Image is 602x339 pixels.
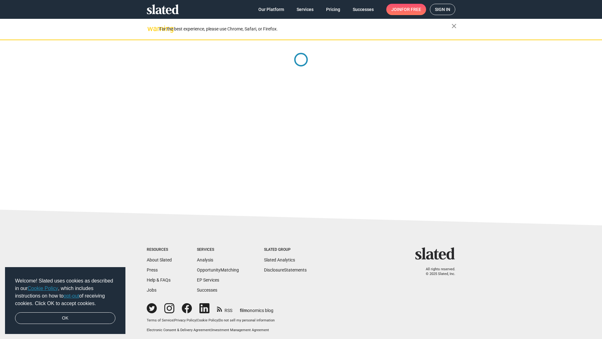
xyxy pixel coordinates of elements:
[5,267,125,334] div: cookieconsent
[321,4,345,15] a: Pricing
[28,286,58,291] a: Cookie Policy
[326,4,340,15] span: Pricing
[219,318,275,323] button: Do not sell my personal information
[174,318,196,322] a: Privacy Policy
[240,308,247,313] span: film
[353,4,374,15] span: Successes
[218,318,219,322] span: |
[159,25,451,33] div: For the best experience, please use Chrome, Safari, or Firefox.
[386,4,426,15] a: Joinfor free
[197,318,218,322] a: Cookie Policy
[401,4,421,15] span: for free
[197,288,217,293] a: Successes
[147,267,158,272] a: Press
[197,277,219,282] a: EP Services
[147,25,155,32] mat-icon: warning
[253,4,289,15] a: Our Platform
[147,257,172,262] a: About Slated
[264,257,295,262] a: Slated Analytics
[212,328,269,332] a: Investment Management Agreement
[391,4,421,15] span: Join
[240,303,273,314] a: filmonomics blog
[258,4,284,15] span: Our Platform
[64,293,79,299] a: opt-out
[450,22,458,30] mat-icon: close
[211,328,212,332] span: |
[147,328,211,332] a: Electronic Consent & Delivery Agreement
[217,304,232,314] a: RSS
[435,4,450,15] span: Sign in
[196,318,197,322] span: |
[348,4,379,15] a: Successes
[147,277,171,282] a: Help & FAQs
[297,4,314,15] span: Services
[197,247,239,252] div: Services
[430,4,455,15] a: Sign in
[147,288,156,293] a: Jobs
[419,267,455,276] p: All rights reserved. © 2025 Slated, Inc.
[147,247,172,252] div: Resources
[197,257,213,262] a: Analysis
[292,4,319,15] a: Services
[15,277,115,307] span: Welcome! Slated uses cookies as described in our , which includes instructions on how to of recei...
[197,267,239,272] a: OpportunityMatching
[264,267,307,272] a: DisclosureStatements
[147,318,173,322] a: Terms of Service
[15,312,115,324] a: dismiss cookie message
[264,247,307,252] div: Slated Group
[173,318,174,322] span: |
